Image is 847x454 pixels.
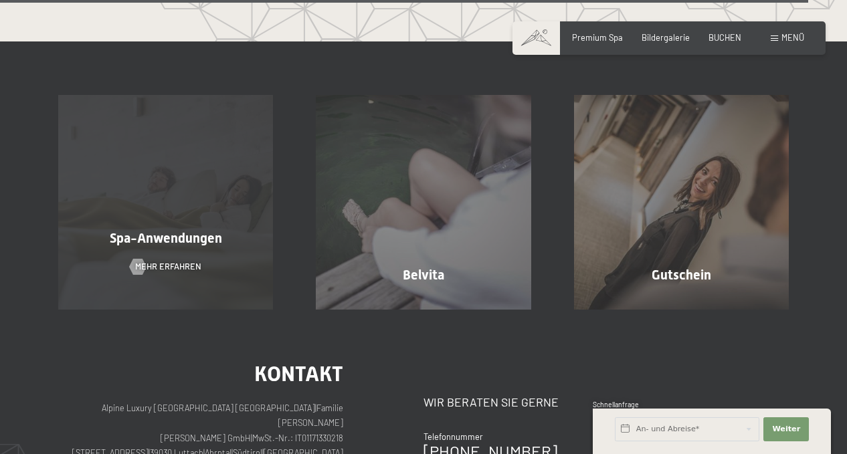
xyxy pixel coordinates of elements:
button: Weiter [763,417,809,441]
a: Bildergalerie [642,32,690,43]
span: Kontakt [254,361,343,386]
span: Belvita [403,267,444,283]
a: BUCHEN [709,32,741,43]
span: Wir beraten Sie gerne [423,394,559,409]
span: Telefonnummer [423,431,483,442]
span: Weiter [772,424,800,435]
span: | [251,433,252,443]
a: Ein Wellness-Urlaub in Südtirol – 7.700 m² Spa, 10 Saunen Belvita [294,95,552,310]
span: Spa-Anwendungen [110,230,222,246]
span: Mehr erfahren [135,261,201,273]
a: Ein Wellness-Urlaub in Südtirol – 7.700 m² Spa, 10 Saunen Gutschein [553,95,810,310]
a: Premium Spa [572,32,623,43]
span: Schnellanfrage [593,401,639,409]
a: Ein Wellness-Urlaub in Südtirol – 7.700 m² Spa, 10 Saunen Spa-Anwendungen Mehr erfahren [37,95,294,310]
span: Menü [781,32,804,43]
span: | [315,403,316,413]
span: Gutschein [652,267,711,283]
